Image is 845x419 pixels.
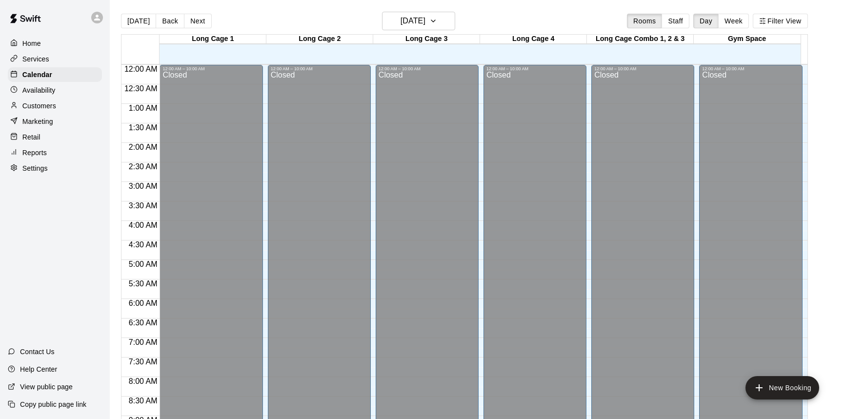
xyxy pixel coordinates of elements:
[156,14,184,28] button: Back
[627,14,662,28] button: Rooms
[126,104,160,112] span: 1:00 AM
[126,240,160,249] span: 4:30 AM
[22,101,56,111] p: Customers
[486,66,583,71] div: 12:00 AM – 10:00 AM
[587,35,694,44] div: Long Cage Combo 1, 2 & 3
[20,364,57,374] p: Help Center
[379,66,476,71] div: 12:00 AM – 10:00 AM
[162,66,260,71] div: 12:00 AM – 10:00 AM
[22,39,41,48] p: Home
[22,70,52,80] p: Calendar
[271,66,368,71] div: 12:00 AM – 10:00 AM
[126,358,160,366] span: 7:30 AM
[8,99,102,113] a: Customers
[702,66,799,71] div: 12:00 AM – 10:00 AM
[480,35,587,44] div: Long Cage 4
[22,132,40,142] p: Retail
[126,221,160,229] span: 4:00 AM
[22,117,53,126] p: Marketing
[126,260,160,268] span: 5:00 AM
[22,148,47,158] p: Reports
[8,130,102,144] a: Retail
[22,163,48,173] p: Settings
[401,14,425,28] h6: [DATE]
[126,377,160,385] span: 8:00 AM
[122,65,160,73] span: 12:00 AM
[122,84,160,93] span: 12:30 AM
[160,35,266,44] div: Long Cage 1
[753,14,807,28] button: Filter View
[745,376,819,399] button: add
[8,161,102,176] a: Settings
[20,399,86,409] p: Copy public page link
[184,14,211,28] button: Next
[126,162,160,171] span: 2:30 AM
[662,14,689,28] button: Staff
[126,143,160,151] span: 2:00 AM
[373,35,480,44] div: Long Cage 3
[20,347,55,357] p: Contact Us
[718,14,749,28] button: Week
[126,182,160,190] span: 3:00 AM
[126,123,160,132] span: 1:30 AM
[8,67,102,82] a: Calendar
[126,279,160,288] span: 5:30 AM
[126,319,160,327] span: 6:30 AM
[22,85,56,95] p: Availability
[8,114,102,129] a: Marketing
[22,54,49,64] p: Services
[121,14,156,28] button: [DATE]
[126,201,160,210] span: 3:30 AM
[126,299,160,307] span: 6:00 AM
[693,14,719,28] button: Day
[126,338,160,346] span: 7:00 AM
[8,83,102,98] a: Availability
[126,397,160,405] span: 8:30 AM
[382,12,455,30] button: [DATE]
[266,35,373,44] div: Long Cage 2
[694,35,801,44] div: Gym Space
[8,36,102,51] a: Home
[594,66,691,71] div: 12:00 AM – 10:00 AM
[20,382,73,392] p: View public page
[8,52,102,66] a: Services
[8,145,102,160] a: Reports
